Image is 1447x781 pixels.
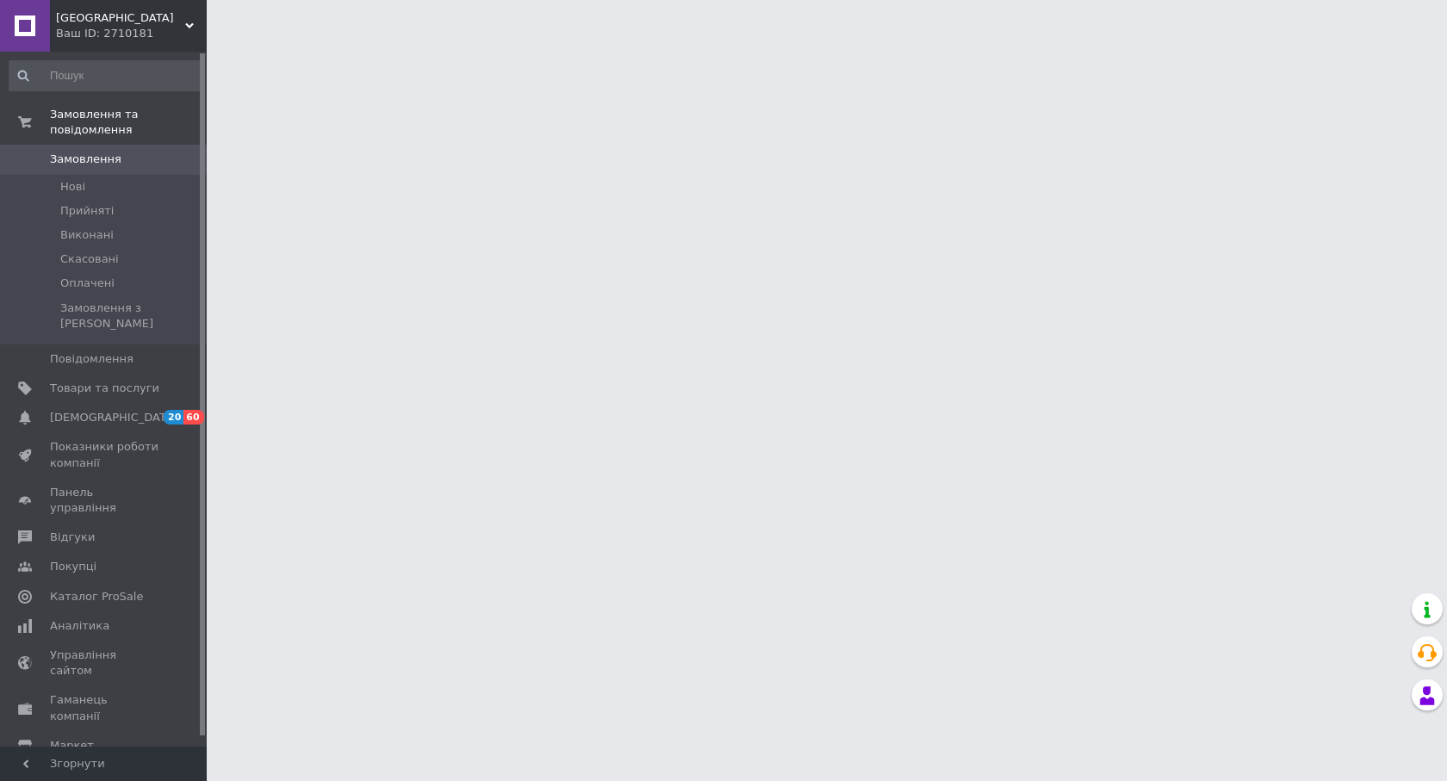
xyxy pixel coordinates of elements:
[50,738,94,753] span: Маркет
[50,692,159,723] span: Гаманець компанії
[50,530,95,545] span: Відгуки
[50,589,143,604] span: Каталог ProSale
[50,107,207,138] span: Замовлення та повідомлення
[50,410,177,425] span: [DEMOGRAPHIC_DATA]
[60,227,114,243] span: Виконані
[50,351,134,367] span: Повідомлення
[50,439,159,470] span: Показники роботи компанії
[50,152,121,167] span: Замовлення
[50,485,159,516] span: Панель управління
[164,410,183,425] span: 20
[60,203,114,219] span: Прийняті
[50,648,159,679] span: Управління сайтом
[50,559,96,574] span: Покупці
[60,251,119,267] span: Скасовані
[183,410,203,425] span: 60
[60,301,202,332] span: Замовлення з [PERSON_NAME]
[60,276,115,291] span: Оплачені
[50,618,109,634] span: Аналітика
[9,60,203,91] input: Пошук
[60,179,85,195] span: Нові
[50,381,159,396] span: Товари та послуги
[56,10,185,26] span: Букварь
[56,26,207,41] div: Ваш ID: 2710181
